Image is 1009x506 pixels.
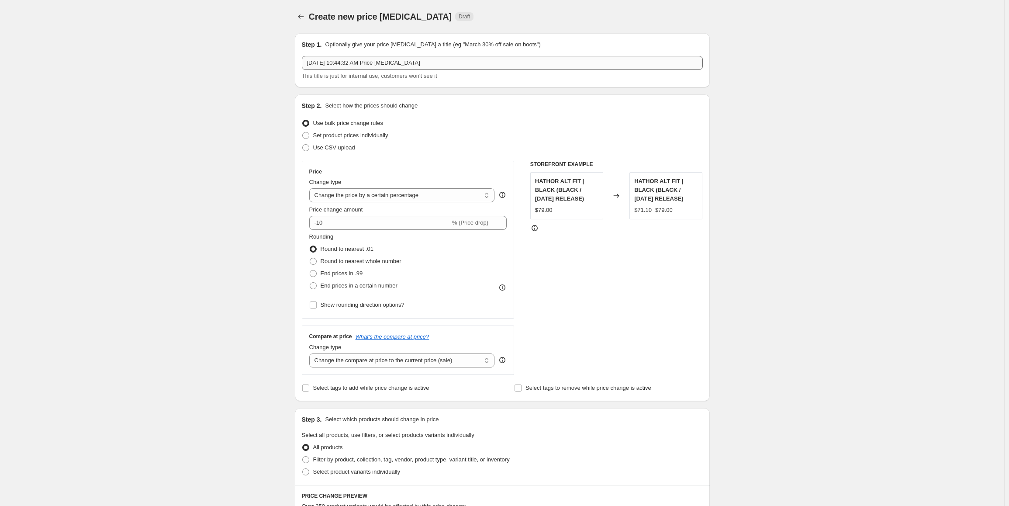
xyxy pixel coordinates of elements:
p: Optionally give your price [MEDICAL_DATA] a title (eg "March 30% off sale on boots") [325,40,540,49]
span: This title is just for internal use, customers won't see it [302,73,437,79]
input: 30% off holiday sale [302,56,703,70]
div: $79.00 [535,206,553,215]
span: HATHOR ALT FIT | BLACK (BLACK / [DATE] RELEASE) [535,178,584,202]
h6: PRICE CHANGE PREVIEW [302,492,703,499]
span: Use bulk price change rules [313,120,383,126]
div: help [498,191,507,199]
h2: Step 2. [302,101,322,110]
h2: Step 3. [302,415,322,424]
button: Price change jobs [295,10,307,23]
span: Create new price [MEDICAL_DATA] [309,12,452,21]
div: $71.10 [634,206,652,215]
span: Change type [309,179,342,185]
span: Select all products, use filters, or select products variants individually [302,432,474,438]
span: Select tags to remove while price change is active [525,385,651,391]
span: HATHOR ALT FIT | BLACK (BLACK / [DATE] RELEASE) [634,178,683,202]
span: Use CSV upload [313,144,355,151]
h3: Price [309,168,322,175]
span: All products [313,444,343,451]
span: Filter by product, collection, tag, vendor, product type, variant title, or inventory [313,456,510,463]
span: Select tags to add while price change is active [313,385,429,391]
span: Rounding [309,233,334,240]
h3: Compare at price [309,333,352,340]
div: help [498,356,507,364]
p: Select which products should change in price [325,415,439,424]
span: Round to nearest .01 [321,246,373,252]
span: Change type [309,344,342,350]
span: Price change amount [309,206,363,213]
span: Show rounding direction options? [321,302,404,308]
span: End prices in .99 [321,270,363,277]
span: Draft [459,13,470,20]
h2: Step 1. [302,40,322,49]
button: What's the compare at price? [356,333,429,340]
span: End prices in a certain number [321,282,397,289]
span: Set product prices individually [313,132,388,139]
h6: STOREFRONT EXAMPLE [530,161,703,168]
span: Select product variants individually [313,468,400,475]
strike: $79.00 [655,206,673,215]
span: Round to nearest whole number [321,258,401,264]
p: Select how the prices should change [325,101,418,110]
input: -15 [309,216,450,230]
span: % (Price drop) [452,219,488,226]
